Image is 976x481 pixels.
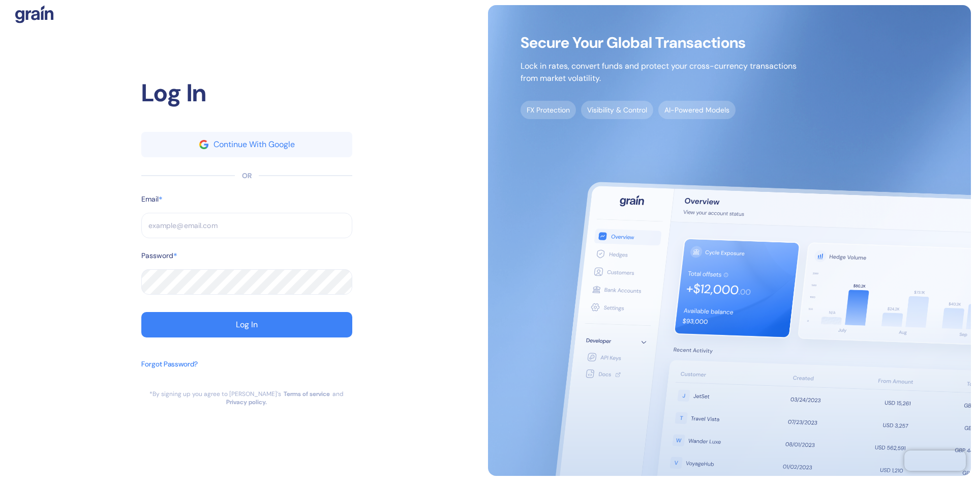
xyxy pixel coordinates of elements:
[141,312,352,337] button: Log In
[226,398,267,406] a: Privacy policy.
[15,5,53,23] img: logo
[242,171,252,181] div: OR
[904,450,966,471] iframe: Chatra live chat
[199,140,208,149] img: google
[488,5,971,476] img: signup-main-image
[236,321,258,329] div: Log In
[521,38,797,48] span: Secure Your Global Transactions
[149,390,281,398] div: *By signing up you agree to [PERSON_NAME]’s
[332,390,344,398] div: and
[213,140,295,149] div: Continue With Google
[141,75,352,111] div: Log In
[141,132,352,157] button: googleContinue With Google
[141,194,159,205] label: Email
[521,101,576,119] span: FX Protection
[141,250,173,261] label: Password
[141,359,198,370] div: Forgot Password?
[581,101,653,119] span: Visibility & Control
[521,60,797,84] p: Lock in rates, convert funds and protect your cross-currency transactions from market volatility.
[141,213,352,238] input: example@email.com
[284,390,330,398] a: Terms of service
[141,354,198,390] button: Forgot Password?
[658,101,736,119] span: AI-Powered Models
